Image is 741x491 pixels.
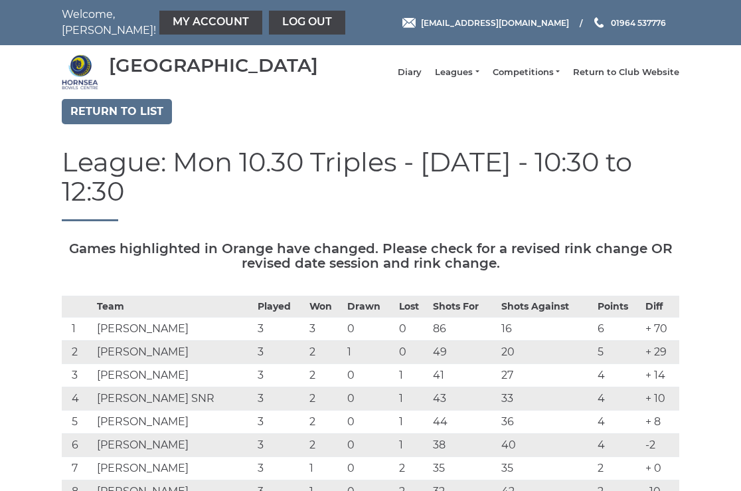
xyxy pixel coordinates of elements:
[344,457,396,480] td: 0
[306,296,344,318] th: Won
[592,17,666,29] a: Phone us 01964 537776
[396,296,430,318] th: Lost
[573,66,679,78] a: Return to Club Website
[498,411,594,434] td: 36
[594,17,604,28] img: Phone us
[306,457,344,480] td: 1
[430,411,497,434] td: 44
[269,11,345,35] a: Log out
[62,434,94,457] td: 6
[94,434,254,457] td: [PERSON_NAME]
[344,318,396,341] td: 0
[62,411,94,434] td: 5
[642,387,679,411] td: + 10
[254,296,306,318] th: Played
[254,318,306,341] td: 3
[62,54,98,90] img: Hornsea Bowls Centre
[435,66,479,78] a: Leagues
[594,411,643,434] td: 4
[94,296,254,318] th: Team
[396,318,430,341] td: 0
[594,318,643,341] td: 6
[94,341,254,364] td: [PERSON_NAME]
[396,457,430,480] td: 2
[344,364,396,387] td: 0
[94,364,254,387] td: [PERSON_NAME]
[594,387,643,411] td: 4
[344,296,396,318] th: Drawn
[398,66,422,78] a: Diary
[430,364,497,387] td: 41
[62,147,679,221] h1: League: Mon 10.30 Triples - [DATE] - 10:30 to 12:30
[254,457,306,480] td: 3
[306,387,344,411] td: 2
[498,457,594,480] td: 35
[642,411,679,434] td: + 8
[498,318,594,341] td: 16
[254,364,306,387] td: 3
[94,387,254,411] td: [PERSON_NAME] SNR
[109,55,318,76] div: [GEOGRAPHIC_DATA]
[62,364,94,387] td: 3
[94,457,254,480] td: [PERSON_NAME]
[642,434,679,457] td: -2
[642,364,679,387] td: + 14
[306,411,344,434] td: 2
[594,434,643,457] td: 4
[396,434,430,457] td: 1
[402,17,569,29] a: Email [EMAIL_ADDRESS][DOMAIN_NAME]
[402,18,416,28] img: Email
[396,341,430,364] td: 0
[642,296,679,318] th: Diff
[306,434,344,457] td: 2
[254,341,306,364] td: 3
[344,341,396,364] td: 1
[62,457,94,480] td: 7
[344,434,396,457] td: 0
[396,364,430,387] td: 1
[159,11,262,35] a: My Account
[642,457,679,480] td: + 0
[430,341,497,364] td: 49
[62,341,94,364] td: 2
[498,341,594,364] td: 20
[642,318,679,341] td: + 70
[62,7,307,39] nav: Welcome, [PERSON_NAME]!
[306,364,344,387] td: 2
[430,457,497,480] td: 35
[62,318,94,341] td: 1
[62,241,679,270] h5: Games highlighted in Orange have changed. Please check for a revised rink change OR revised date ...
[594,296,643,318] th: Points
[611,17,666,27] span: 01964 537776
[254,411,306,434] td: 3
[594,364,643,387] td: 4
[94,411,254,434] td: [PERSON_NAME]
[430,318,497,341] td: 86
[344,387,396,411] td: 0
[498,387,594,411] td: 33
[94,318,254,341] td: [PERSON_NAME]
[430,434,497,457] td: 38
[498,296,594,318] th: Shots Against
[396,387,430,411] td: 1
[594,457,643,480] td: 2
[344,411,396,434] td: 0
[594,341,643,364] td: 5
[396,411,430,434] td: 1
[430,296,497,318] th: Shots For
[493,66,560,78] a: Competitions
[498,364,594,387] td: 27
[254,434,306,457] td: 3
[62,99,172,124] a: Return to list
[254,387,306,411] td: 3
[306,341,344,364] td: 2
[306,318,344,341] td: 3
[642,341,679,364] td: + 29
[430,387,497,411] td: 43
[421,17,569,27] span: [EMAIL_ADDRESS][DOMAIN_NAME]
[498,434,594,457] td: 40
[62,387,94,411] td: 4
